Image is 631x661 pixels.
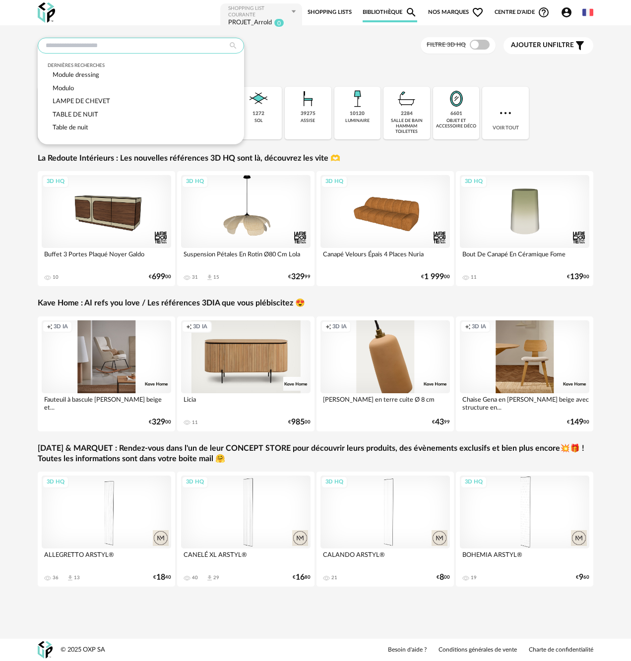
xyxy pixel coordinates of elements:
div: ALLEGRETTO ARSTYL® [42,548,171,568]
div: Fauteuil à bascule [PERSON_NAME] beige et... [42,393,171,413]
span: 43 [435,419,444,425]
div: 3D HQ [42,476,69,488]
div: € 00 [288,419,311,425]
img: Miroir.png [444,87,468,111]
span: Download icon [66,574,74,582]
a: Kave Home : AI refs you love / Les références 3DIA que vous plébiscitez 😍 [38,298,305,308]
div: Dernières recherches [48,62,234,68]
span: 3D IA [54,323,68,331]
span: Account Circle icon [561,6,572,18]
span: 18 [156,574,165,581]
a: [DATE] & MARQUET : Rendez-vous dans l'un de leur CONCEPT STORE pour découvrir leurs produits, des... [38,443,593,464]
span: Filtre 3D HQ [427,42,466,48]
div: 31 [192,274,198,280]
div: Bout De Canapé En Céramique Fome [460,248,589,268]
div: 10 [53,274,59,280]
span: Ajouter un [511,42,553,49]
span: Creation icon [325,323,331,331]
div: 3D HQ [460,476,487,488]
div: € 00 [437,574,450,581]
span: Module dressing [53,72,99,78]
div: 3D HQ [182,476,208,488]
span: 139 [570,274,583,280]
div: luminaire [345,118,370,123]
a: 3D HQ CANELÉ XL ARSTYL® 40 Download icon 29 €1680 [177,472,315,587]
span: Download icon [206,274,213,281]
div: 10120 [350,111,365,117]
span: Modulo [53,85,74,91]
span: filtre [511,41,574,50]
a: La Redoute Intérieurs : Les nouvelles références 3D HQ sont là, découvrez les vite 🫶 [38,153,340,164]
div: 29 [213,575,219,581]
div: 3D HQ [321,176,348,188]
div: 11 [471,274,477,280]
div: Shopping List courante [228,5,290,18]
span: Heart Outline icon [472,6,484,18]
div: BOHEMIA ARSTYL® [460,548,589,568]
div: Suspension Pétales En Rotin Ø80 Cm Lola [181,248,311,268]
div: Voir tout [482,87,529,139]
div: 3D HQ [182,176,208,188]
div: 11 [192,420,198,425]
div: 6601 [450,111,462,117]
a: 3D HQ Buffet 3 Portes Plaqué Noyer Galdo 10 €69900 [38,171,175,286]
div: 36 [53,575,59,581]
div: € 40 [153,574,171,581]
div: € 00 [149,419,171,425]
span: 3D IA [193,323,207,331]
a: 3D HQ ALLEGRETTO ARSTYL® 36 Download icon 13 €1840 [38,472,175,587]
a: 3D HQ Suspension Pétales En Rotin Ø80 Cm Lola 31 Download icon 15 €32999 [177,171,315,286]
a: Besoin d'aide ? [388,646,427,654]
a: Creation icon 3D IA Chaise Gena en [PERSON_NAME] beige avec structure en... €14900 [456,316,593,431]
span: Download icon [206,574,213,582]
a: 3D HQ BOHEMIA ARSTYL® 19 €960 [456,472,593,587]
div: € 00 [421,274,450,280]
div: CANELÉ XL ARSTYL® [181,548,311,568]
div: sol [254,118,263,123]
span: Creation icon [47,323,53,331]
div: € 60 [576,574,589,581]
div: 3D HQ [460,176,487,188]
span: Nos marques [428,2,484,22]
a: Creation icon 3D IA Licia 11 €98500 [177,316,315,431]
span: 9 [579,574,583,581]
div: Buffet 3 Portes Plaqué Noyer Galdo [42,248,171,268]
span: 985 [291,419,305,425]
div: 39275 [301,111,315,117]
a: Shopping Lists [308,2,352,22]
span: Filter icon [574,40,586,52]
span: Creation icon [186,323,192,331]
div: 15 [213,274,219,280]
span: 1 999 [424,274,444,280]
div: € 00 [567,419,589,425]
div: [PERSON_NAME] en terre cuite Ø 8 cm [320,393,450,413]
a: 3D HQ Bout De Canapé En Céramique Fome 11 €13900 [456,171,593,286]
img: fr [582,7,593,18]
span: 329 [152,419,165,425]
span: 16 [296,574,305,581]
div: 21 [331,575,337,581]
span: TABLE DE NUIT [53,112,98,118]
div: 3D HQ [42,176,69,188]
div: 40 [192,575,198,581]
span: 3D IA [472,323,486,331]
div: 3D HQ [321,476,348,488]
sup: 0 [274,18,284,27]
div: Licia [181,393,311,413]
a: Conditions générales de vente [439,646,517,654]
div: € 99 [288,274,311,280]
div: € 80 [293,574,311,581]
div: assise [301,118,315,123]
div: objet et accessoire déco [436,118,477,129]
img: Luminaire.png [345,87,369,111]
div: 19 [471,575,477,581]
span: 3D IA [332,323,347,331]
div: 1272 [252,111,264,117]
img: more.7b13dc1.svg [498,105,513,121]
span: Creation icon [465,323,471,331]
div: 13 [74,575,80,581]
span: 329 [291,274,305,280]
span: Account Circle icon [561,6,577,18]
div: CALANDO ARSTYL® [320,548,450,568]
a: Creation icon 3D IA [PERSON_NAME] en terre cuite Ø 8 cm €4399 [316,316,454,431]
